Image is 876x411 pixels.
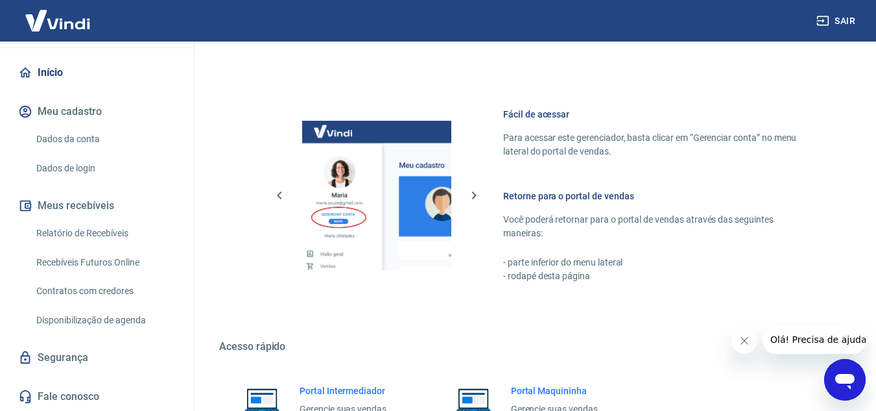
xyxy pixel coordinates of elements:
p: Para acessar este gerenciador, basta clicar em “Gerenciar conta” no menu lateral do portal de ven... [503,131,814,158]
a: Contratos com credores [31,278,178,305]
a: Dados da conta [31,126,178,153]
a: Recebíveis Futuros Online [31,249,178,276]
h6: Portal Intermediador [300,384,407,397]
span: Olá! Precisa de ajuda? [8,9,109,19]
a: Disponibilização de agenda [31,307,178,334]
p: Você poderá retornar para o portal de vendas através das seguintes maneiras: [503,213,814,240]
h5: Acesso rápido [219,340,845,353]
a: Fale conosco [16,382,178,411]
h6: Fácil de acessar [503,108,814,121]
p: - parte inferior do menu lateral [503,256,814,269]
button: Sair [814,9,860,33]
h6: Retorne para o portal de vendas [503,190,814,203]
img: Imagem da dashboard mostrando o botão de gerenciar conta na sidebar no lado esquerdo [302,121,451,270]
a: Início [16,58,178,87]
iframe: Botão para abrir a janela de mensagens [824,359,866,401]
h6: Portal Maquininha [511,384,619,397]
a: Segurança [16,343,178,372]
a: Dados de login [31,155,178,182]
button: Meu cadastro [16,97,178,126]
iframe: Mensagem da empresa [763,325,866,354]
p: - rodapé desta página [503,269,814,283]
iframe: Fechar mensagem [731,328,757,354]
a: Relatório de Recebíveis [31,220,178,247]
img: Vindi [16,1,100,40]
button: Meus recebíveis [16,192,178,220]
